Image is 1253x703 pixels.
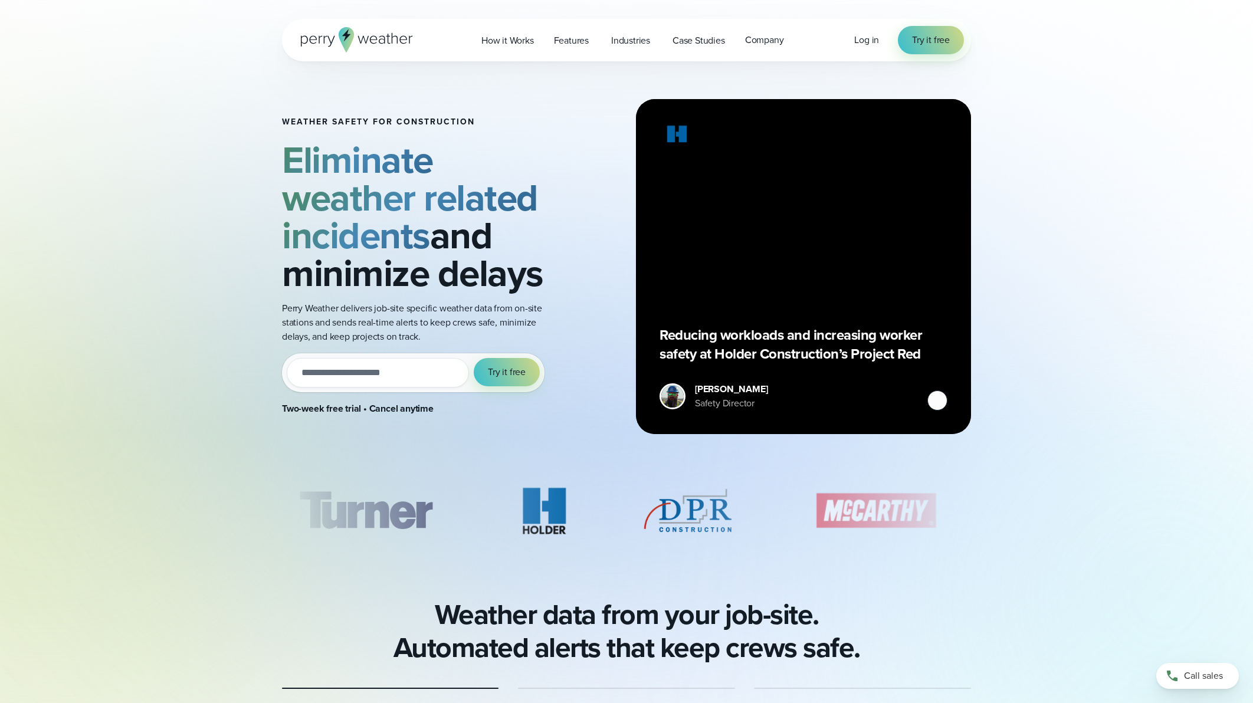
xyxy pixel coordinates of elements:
[506,481,583,540] img: Holder.svg
[282,117,558,127] h1: Weather safety for Construction
[641,481,735,540] div: 3 of 8
[488,365,526,379] span: Try it free
[641,481,735,540] img: DPR-Construction.svg
[792,481,959,540] div: 4 of 8
[854,33,879,47] a: Log in
[282,301,558,344] p: Perry Weather delivers job-site specific weather data from on-site stations and sends real-time a...
[554,34,589,48] span: Features
[506,481,583,540] div: 2 of 8
[661,385,684,408] img: Merco Chantres Headshot
[912,33,950,47] span: Try it free
[282,141,558,292] h2: and minimize delays
[1156,663,1239,689] a: Call sales
[282,481,450,540] img: Turner-Construction_1.svg
[792,481,959,540] img: McCarthy.svg
[282,481,971,546] div: slideshow
[611,34,650,48] span: Industries
[471,28,544,52] a: How it Works
[898,26,964,54] a: Try it free
[673,34,725,48] span: Case Studies
[1184,669,1223,683] span: Call sales
[660,123,695,150] img: Holder.svg
[662,28,735,52] a: Case Studies
[282,481,450,540] div: 1 of 8
[282,132,538,263] strong: Eliminate weather related incidents
[745,33,784,47] span: Company
[660,326,947,363] p: Reducing workloads and increasing worker safety at Holder Construction’s Project Red
[474,358,540,386] button: Try it free
[481,34,534,48] span: How it Works
[282,402,434,415] strong: Two-week free trial • Cancel anytime
[695,396,767,410] div: Safety Director
[695,382,767,396] div: [PERSON_NAME]
[393,598,860,664] h2: Weather data from your job-site. Automated alerts that keep crews safe.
